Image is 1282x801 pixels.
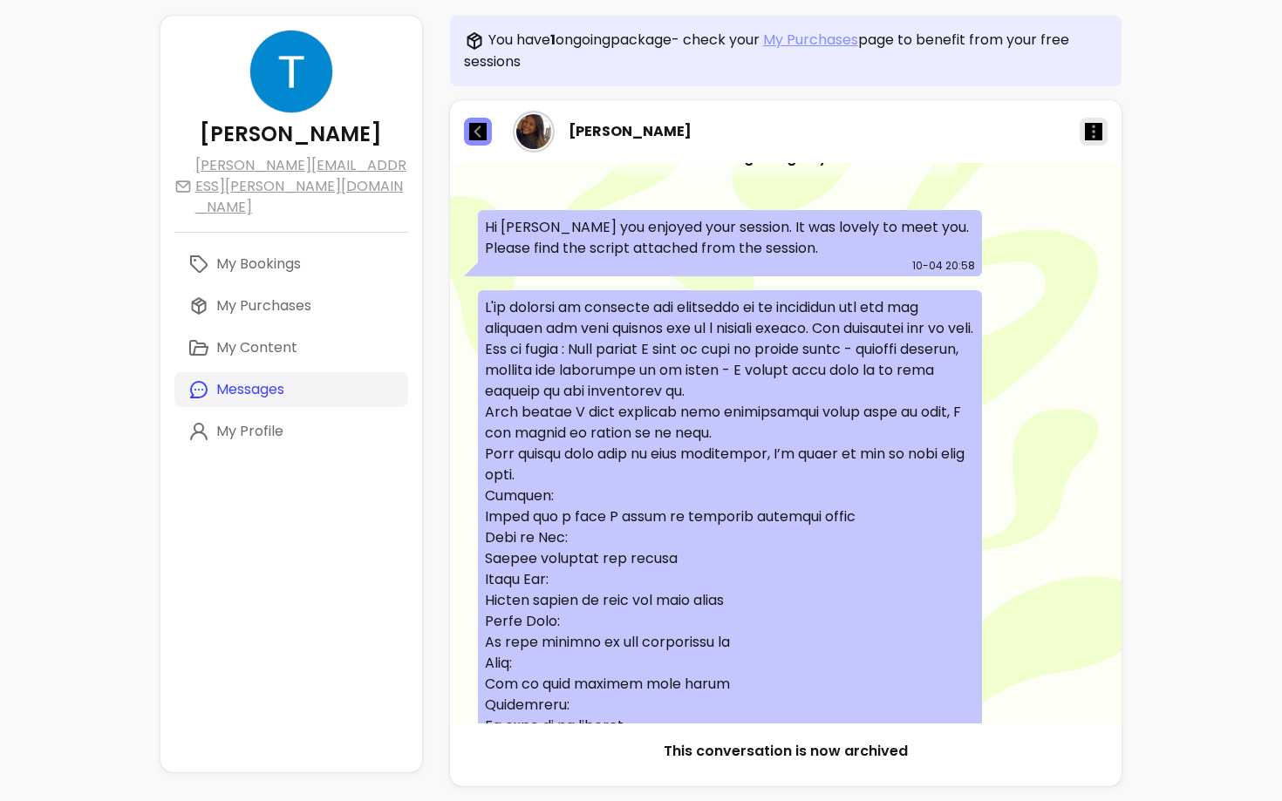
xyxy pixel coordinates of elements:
div: This conversation is now archived [450,723,1122,762]
a: Messages [174,372,408,407]
p: [PERSON_NAME] [200,120,382,148]
a: My Profile [174,414,408,449]
img: avatar [250,31,332,112]
img: ellipsis [469,123,487,140]
div: [PERSON_NAME] [569,121,692,142]
p: My Profile [216,421,283,442]
img: avatar [516,114,551,149]
a: My Purchases [174,288,408,323]
button: avatar [509,111,551,153]
a: [PERSON_NAME][EMAIL_ADDRESS][PERSON_NAME][DOMAIN_NAME] [174,155,408,218]
a: My Content [174,330,408,365]
div: 10-04 20:58 [912,259,975,273]
p: My Bookings [216,254,301,275]
b: 1 [550,30,556,50]
p: My Purchases [216,295,311,316]
p: My Content [216,337,297,358]
p: Messages [216,379,284,400]
div: Hi [PERSON_NAME] you enjoyed your session. It was lovely to meet you. Please find the script atta... [485,217,975,259]
a: My Bookings [174,247,408,282]
div: You have ongoing package - check your page to benefit from your free sessions [450,16,1122,86]
img: ellipsis [1085,123,1102,140]
a: My Purchases [763,30,858,51]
